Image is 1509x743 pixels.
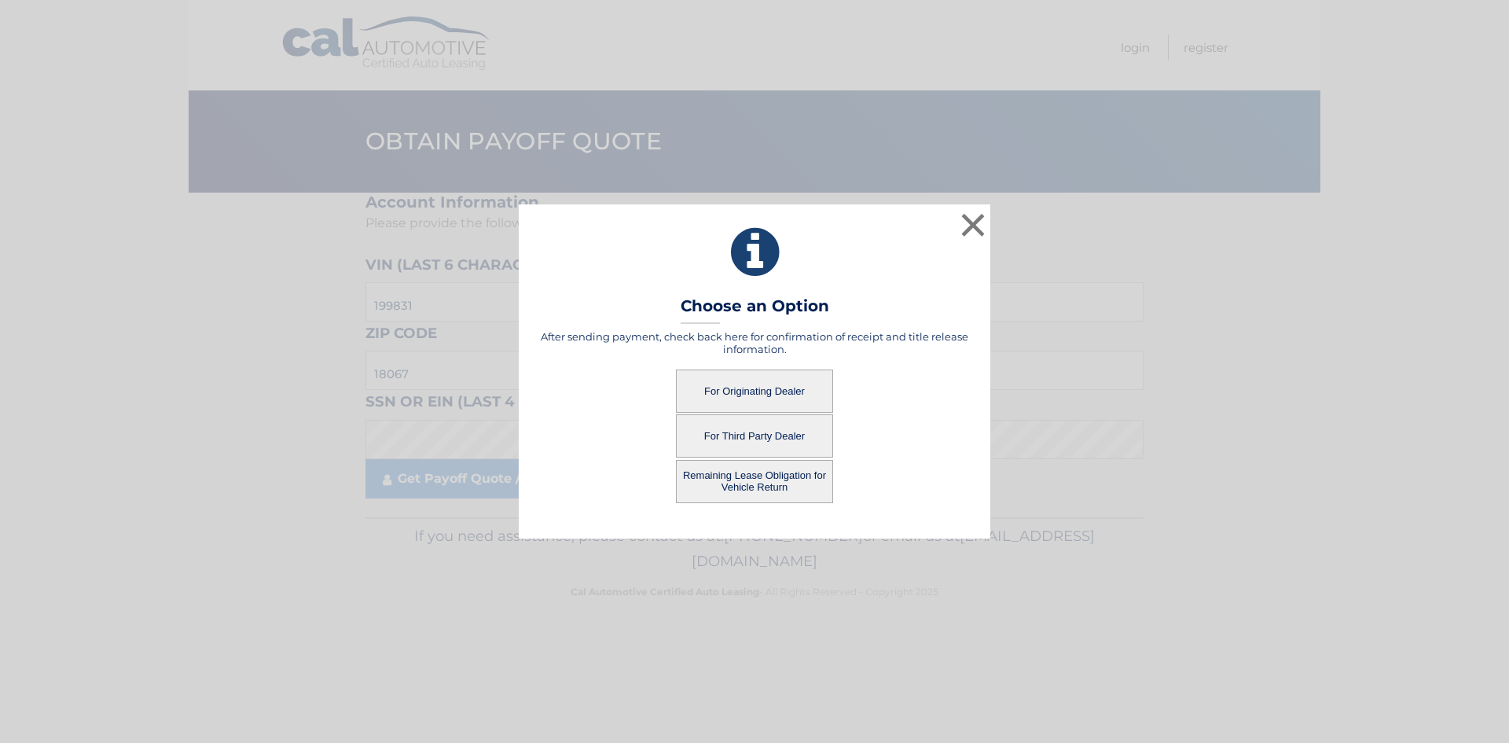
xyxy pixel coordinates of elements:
[676,370,833,413] button: For Originating Dealer
[538,330,971,355] h5: After sending payment, check back here for confirmation of receipt and title release information.
[957,209,989,241] button: ×
[681,296,829,324] h3: Choose an Option
[676,460,833,503] button: Remaining Lease Obligation for Vehicle Return
[676,414,833,458] button: For Third Party Dealer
